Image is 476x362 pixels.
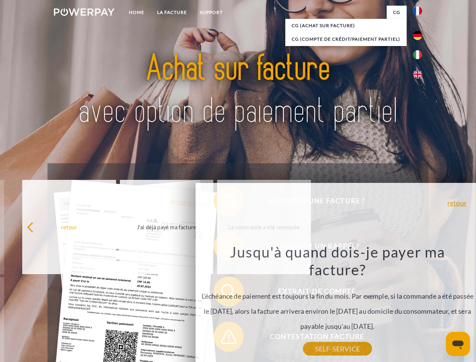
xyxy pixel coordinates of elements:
[413,70,422,79] img: en
[27,222,112,232] div: retour
[151,6,193,19] a: LA FACTURE
[387,6,407,19] a: CG
[72,36,404,144] img: title-powerpay_fr.svg
[413,6,422,15] img: fr
[413,31,422,40] img: de
[285,19,407,32] a: CG (achat sur facture)
[54,8,115,16] img: logo-powerpay-white.svg
[124,222,209,232] div: J'ai déjà payé ma facture
[200,243,475,349] div: L'échéance de paiement est toujours la fin du mois. Par exemple, si la commande a été passée le [...
[285,32,407,46] a: CG (Compte de crédit/paiement partiel)
[200,243,475,279] h3: Jusqu'à quand dois-je payer ma facture?
[446,332,470,356] iframe: Bouton de lancement de la fenêtre de messagerie
[193,6,229,19] a: Support
[303,342,372,356] a: SELF-SERVICE
[122,6,151,19] a: Home
[447,199,467,206] a: retour
[413,50,422,59] img: it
